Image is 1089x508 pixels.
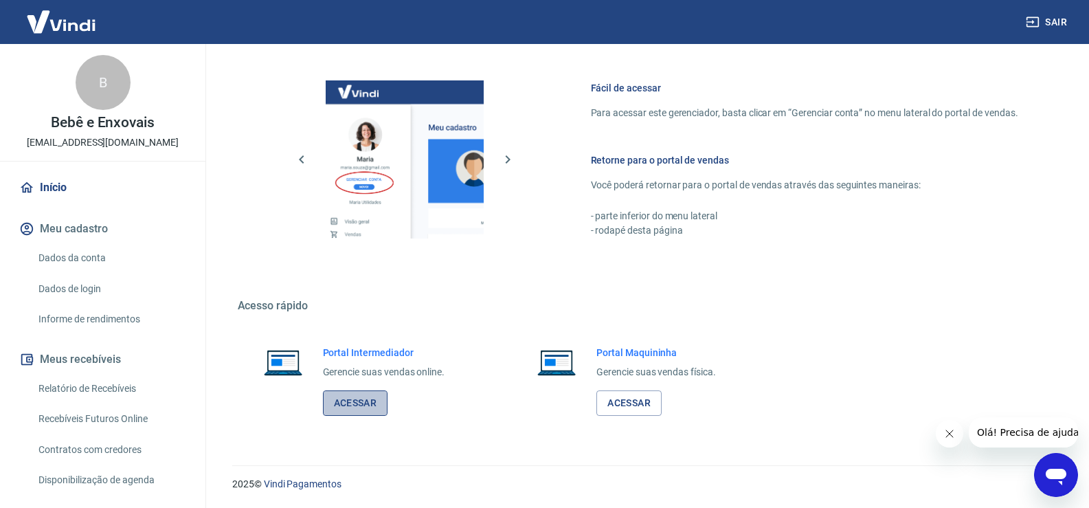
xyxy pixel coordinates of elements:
[1023,10,1073,35] button: Sair
[596,390,662,416] a: Acessar
[264,478,341,489] a: Vindi Pagamentos
[8,10,115,21] span: Olá! Precisa de ajuda?
[16,1,106,43] img: Vindi
[323,365,445,379] p: Gerencie suas vendas online.
[591,223,1018,238] p: - rodapé desta página
[591,106,1018,120] p: Para acessar este gerenciador, basta clicar em “Gerenciar conta” no menu lateral do portal de ven...
[591,153,1018,167] h6: Retorne para o portal de vendas
[323,346,445,360] h6: Portal Intermediador
[591,209,1018,223] p: - parte inferior do menu lateral
[16,173,189,203] a: Início
[528,346,585,379] img: Imagem de um notebook aberto
[76,55,131,110] div: B
[238,299,1051,313] h5: Acesso rápido
[936,420,963,448] iframe: Fechar mensagem
[596,365,716,379] p: Gerencie suas vendas física.
[254,346,312,379] img: Imagem de um notebook aberto
[33,305,189,333] a: Informe de rendimentos
[969,417,1078,448] iframe: Mensagem da empresa
[1034,453,1078,497] iframe: Botão para abrir a janela de mensagens
[33,275,189,303] a: Dados de login
[33,405,189,433] a: Recebíveis Futuros Online
[326,80,484,239] img: Imagem da dashboard mostrando o botão de gerenciar conta na sidebar no lado esquerdo
[591,178,1018,192] p: Você poderá retornar para o portal de vendas através das seguintes maneiras:
[591,81,1018,95] h6: Fácil de acessar
[16,214,189,244] button: Meu cadastro
[596,346,716,360] h6: Portal Maquininha
[33,375,189,403] a: Relatório de Recebíveis
[33,466,189,494] a: Disponibilização de agenda
[323,390,388,416] a: Acessar
[33,436,189,464] a: Contratos com credores
[33,244,189,272] a: Dados da conta
[232,477,1056,492] p: 2025 ©
[27,135,179,150] p: [EMAIL_ADDRESS][DOMAIN_NAME]
[51,115,155,130] p: Bebê e Enxovais
[16,344,189,375] button: Meus recebíveis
